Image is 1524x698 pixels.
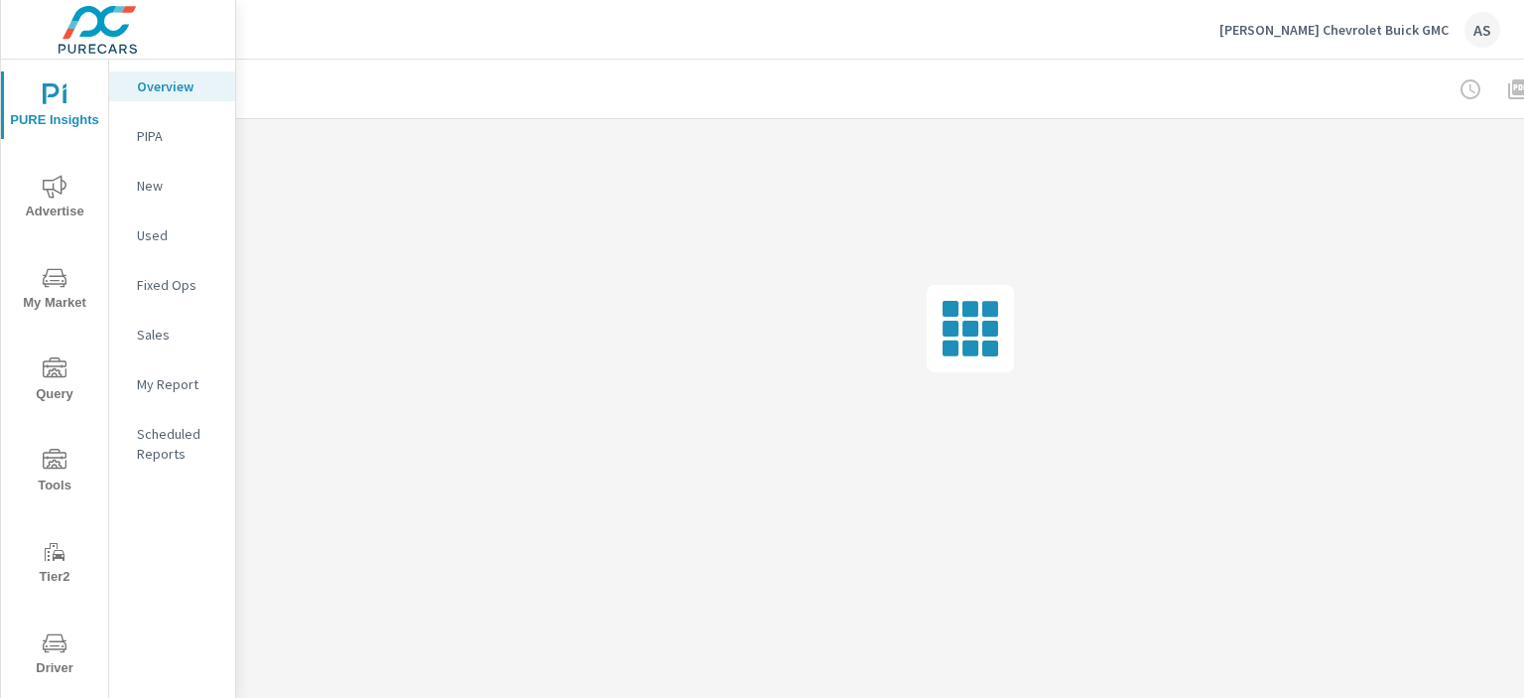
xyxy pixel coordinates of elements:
[137,225,219,245] p: Used
[109,419,235,469] div: Scheduled Reports
[109,369,235,399] div: My Report
[137,76,219,96] p: Overview
[7,449,102,497] span: Tools
[109,171,235,201] div: New
[137,374,219,394] p: My Report
[137,424,219,464] p: Scheduled Reports
[137,275,219,295] p: Fixed Ops
[109,71,235,101] div: Overview
[1464,12,1500,48] div: AS
[109,270,235,300] div: Fixed Ops
[7,83,102,132] span: PURE Insights
[109,320,235,349] div: Sales
[1219,21,1449,39] p: [PERSON_NAME] Chevrolet Buick GMC
[137,325,219,345] p: Sales
[7,175,102,223] span: Advertise
[109,121,235,151] div: PIPA
[7,357,102,406] span: Query
[137,126,219,146] p: PIPA
[109,220,235,250] div: Used
[7,266,102,315] span: My Market
[7,631,102,680] span: Driver
[7,540,102,589] span: Tier2
[137,176,219,196] p: New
